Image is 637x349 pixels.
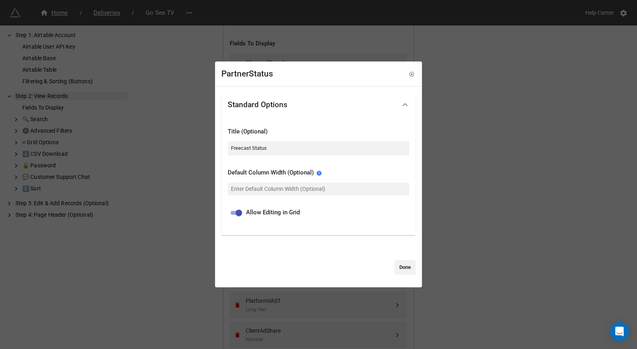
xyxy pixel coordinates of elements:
div: Standard Options [221,92,416,118]
div: Open Intercom Messenger [610,322,629,341]
div: PartnerStatus [221,68,273,80]
input: Enter Default Column Width (Optional) [228,182,409,195]
div: Default Column Width (Optional) [228,169,409,178]
a: Done [395,260,416,274]
span: Allow Editing in Grid [246,208,300,218]
div: Title (Optional) [228,127,409,137]
div: Standard Options [228,101,287,109]
input: Enter Title (Optional) [228,141,409,155]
